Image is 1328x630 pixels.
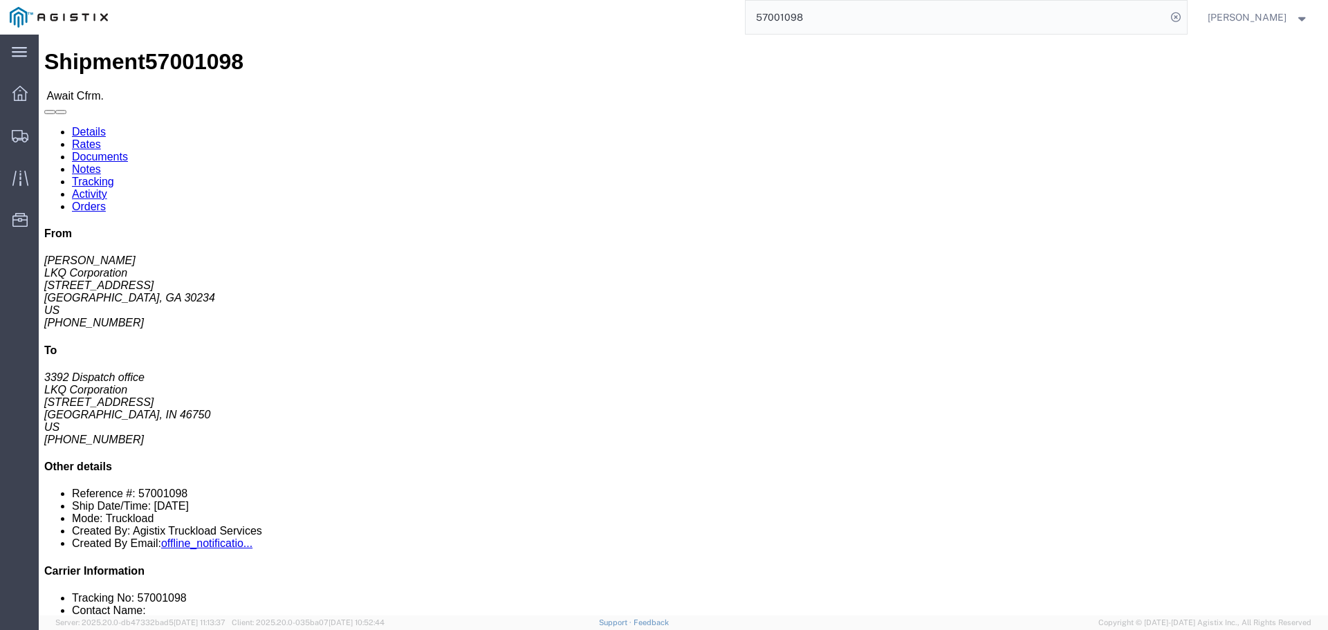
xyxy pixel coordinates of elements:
span: Copyright © [DATE]-[DATE] Agistix Inc., All Rights Reserved [1098,617,1311,629]
span: [DATE] 11:13:37 [174,618,225,627]
span: Douglas Harris [1208,10,1286,25]
button: [PERSON_NAME] [1207,9,1309,26]
input: Search for shipment number, reference number [746,1,1166,34]
a: Feedback [634,618,669,627]
iframe: FS Legacy Container [39,35,1328,615]
a: Support [599,618,634,627]
span: [DATE] 10:52:44 [329,618,385,627]
span: Client: 2025.20.0-035ba07 [232,618,385,627]
img: logo [10,7,108,28]
span: Server: 2025.20.0-db47332bad5 [55,618,225,627]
